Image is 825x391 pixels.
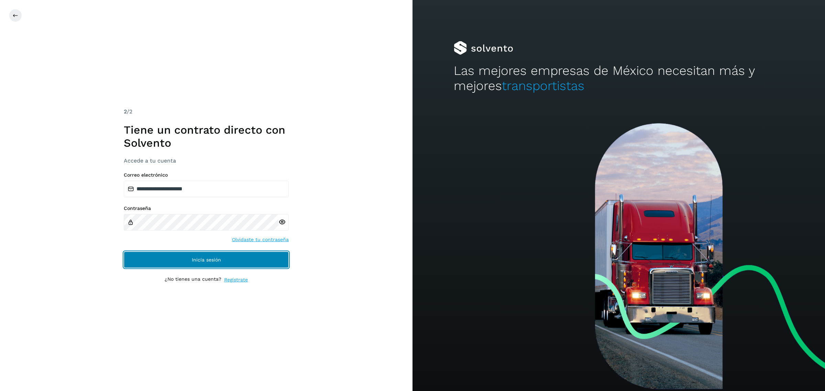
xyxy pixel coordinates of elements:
[124,157,289,164] h3: Accede a tu cuenta
[124,108,127,115] span: 2
[224,276,248,283] a: Regístrate
[124,172,289,178] label: Correo electrónico
[124,108,289,116] div: /2
[124,205,289,211] label: Contraseña
[454,63,784,94] h2: Las mejores empresas de México necesitan más y mejores
[232,236,289,243] a: Olvidaste tu contraseña
[192,257,221,262] span: Inicia sesión
[502,78,584,93] span: transportistas
[165,276,221,283] p: ¿No tienes una cuenta?
[124,123,289,150] h1: Tiene un contrato directo con Solvento
[124,252,289,268] button: Inicia sesión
